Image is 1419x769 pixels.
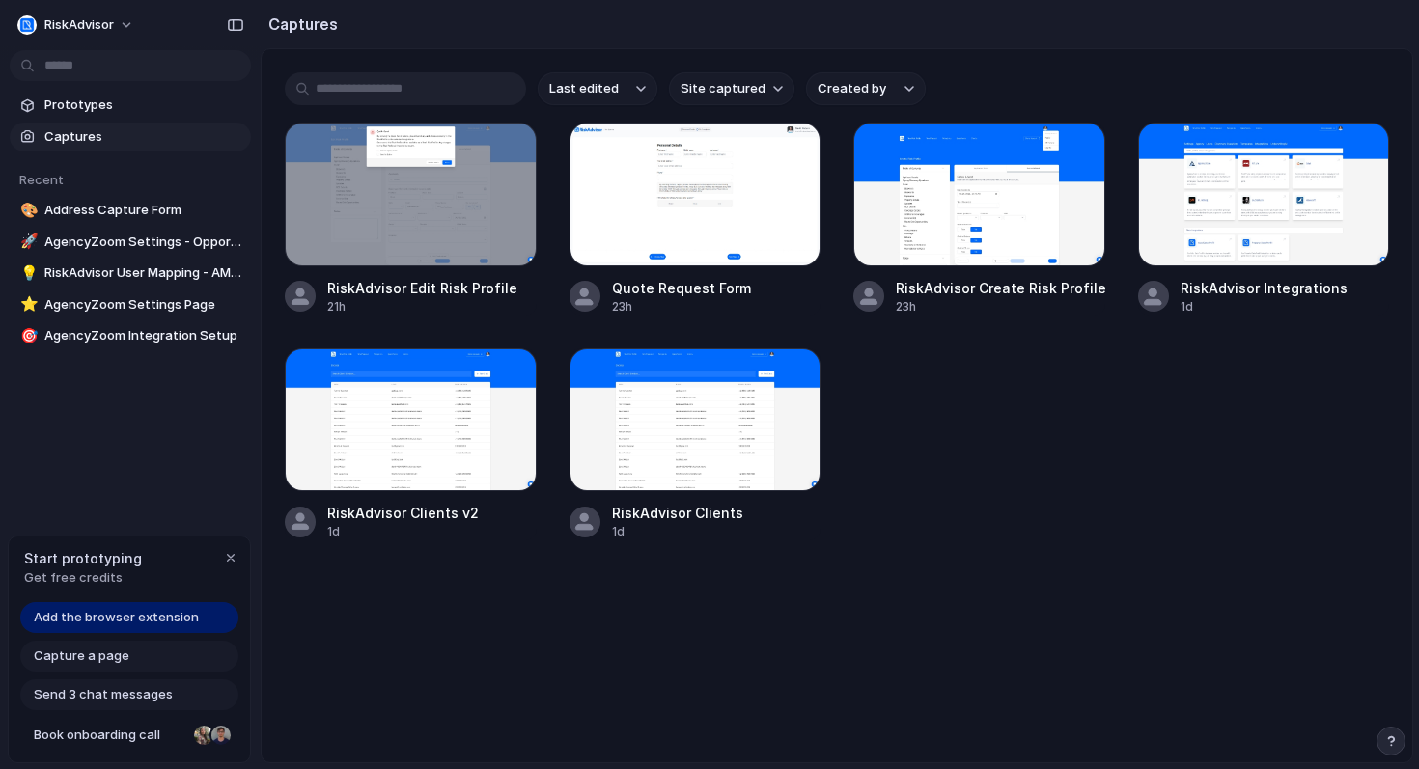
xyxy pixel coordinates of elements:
span: Start prototyping [24,548,142,568]
span: AgencyZoom Integration Setup [44,326,243,345]
span: Book onboarding call [34,726,186,745]
span: Add the browser extension [34,608,199,627]
span: Recent [19,172,64,187]
button: 🚀 [17,233,37,252]
button: Site captured [669,72,794,105]
span: Prototypes [44,96,243,115]
span: Created by [818,79,886,98]
button: Last edited [538,72,657,105]
button: Created by [806,72,926,105]
div: 23h [896,298,1105,316]
span: Send 3 chat messages [34,685,173,704]
div: 🎯 [20,325,34,347]
div: RiskAdvisor Edit Risk Profile [327,278,517,298]
div: 🚀 [20,231,34,253]
span: RiskAdvisor [44,15,114,35]
button: 💡 [17,263,37,283]
div: 1d [612,523,743,540]
span: Capture a page [34,646,129,666]
div: 💡 [20,262,34,285]
div: RiskAdvisor Create Risk Profile [896,278,1105,298]
span: Site captured [681,79,765,98]
button: 🎨 [17,201,37,220]
a: 🎨Address Capture Form [10,196,251,225]
div: 23h [612,298,751,316]
div: Nicole Kubica [192,724,215,747]
div: 21h [327,298,517,316]
div: 1d [327,523,479,540]
span: Get free credits [24,568,142,588]
div: RiskAdvisor Integrations [1181,278,1348,298]
div: RiskAdvisor Clients [612,503,743,523]
span: Last edited [549,79,619,98]
button: 🎯 [17,326,37,345]
a: 🚀AgencyZoom Settings - Opportunities Mapping [10,228,251,257]
h2: Captures [261,13,338,36]
div: Quote Request Form [612,278,751,298]
button: ⭐ [17,295,37,315]
button: RiskAdvisor [10,10,144,41]
a: Book onboarding call [20,720,238,751]
div: 🎨 [20,200,34,222]
div: 1d [1181,298,1348,316]
a: ⭐AgencyZoom Settings Page [10,290,251,319]
div: RiskAdvisor Clients v2 [327,503,479,523]
a: 💡RiskAdvisor User Mapping - AMS360 Users [10,259,251,288]
span: AgencyZoom Settings Page [44,295,243,315]
a: 🎯AgencyZoom Integration Setup [10,321,251,350]
a: Add the browser extension [20,602,238,633]
span: Address Capture Form [44,201,243,220]
div: Christian Iacullo [209,724,233,747]
a: Captures [10,123,251,151]
span: RiskAdvisor User Mapping - AMS360 Users [44,263,243,283]
div: ⭐ [20,293,34,316]
span: AgencyZoom Settings - Opportunities Mapping [44,233,243,252]
span: Captures [44,127,243,147]
a: Prototypes [10,91,251,120]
